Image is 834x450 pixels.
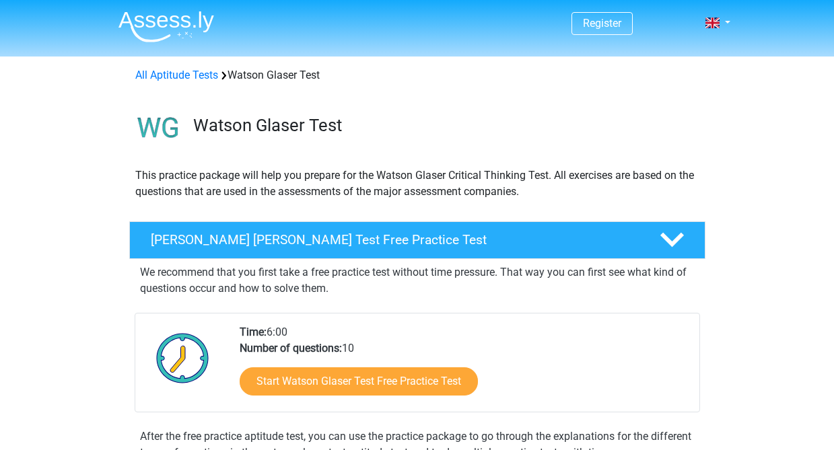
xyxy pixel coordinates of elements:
[240,326,267,338] b: Time:
[135,167,699,200] p: This practice package will help you prepare for the Watson Glaser Critical Thinking Test. All exe...
[240,367,478,396] a: Start Watson Glaser Test Free Practice Test
[240,342,342,354] b: Number of questions:
[149,324,217,391] img: Clock
[135,69,218,81] a: All Aptitude Tests
[118,11,214,42] img: Assessly
[151,232,638,248] h4: [PERSON_NAME] [PERSON_NAME] Test Free Practice Test
[130,67,705,83] div: Watson Glaser Test
[140,264,695,297] p: We recommend that you first take a free practice test without time pressure. That way you can fir...
[583,17,621,30] a: Register
[130,100,187,157] img: watson glaser test
[193,115,695,136] h3: Watson Glaser Test
[230,324,699,412] div: 6:00 10
[124,221,711,259] a: [PERSON_NAME] [PERSON_NAME] Test Free Practice Test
